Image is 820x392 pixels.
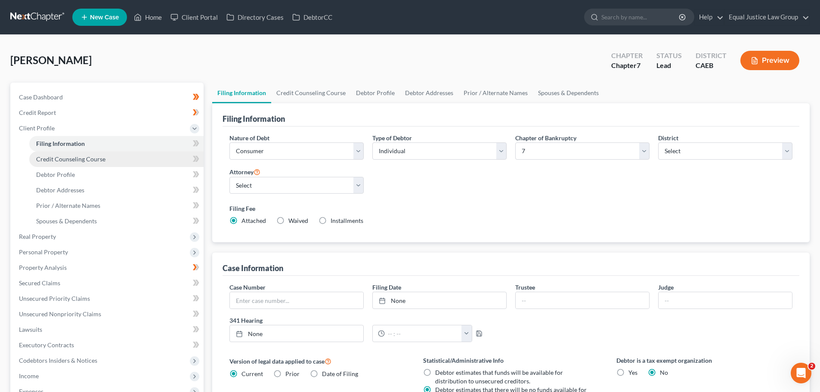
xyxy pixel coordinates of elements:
[19,248,68,256] span: Personal Property
[695,9,724,25] a: Help
[166,9,222,25] a: Client Portal
[19,279,60,287] span: Secured Claims
[616,356,792,365] label: Debtor is a tax exempt organization
[372,283,401,292] label: Filing Date
[36,186,84,194] span: Debtor Addresses
[12,275,204,291] a: Secured Claims
[223,263,283,273] div: Case Information
[12,322,204,337] a: Lawsuits
[601,9,680,25] input: Search by name...
[285,370,300,377] span: Prior
[29,167,204,182] a: Debtor Profile
[29,182,204,198] a: Debtor Addresses
[12,291,204,306] a: Unsecured Priority Claims
[373,292,506,309] a: None
[223,114,285,124] div: Filing Information
[271,83,351,103] a: Credit Counseling Course
[229,283,266,292] label: Case Number
[658,133,678,142] label: District
[628,369,637,376] span: Yes
[29,151,204,167] a: Credit Counseling Course
[331,217,363,224] span: Installments
[29,198,204,213] a: Prior / Alternate Names
[36,171,75,178] span: Debtor Profile
[222,9,288,25] a: Directory Cases
[288,9,337,25] a: DebtorCC
[19,264,67,271] span: Property Analysis
[19,93,63,101] span: Case Dashboard
[229,133,269,142] label: Nature of Debt
[533,83,604,103] a: Spouses & Dependents
[36,202,100,209] span: Prior / Alternate Names
[288,217,308,224] span: Waived
[19,372,39,380] span: Income
[29,136,204,151] a: Filing Information
[808,363,815,370] span: 2
[400,83,458,103] a: Debtor Addresses
[12,306,204,322] a: Unsecured Nonpriority Claims
[696,61,727,71] div: CAEB
[229,204,792,213] label: Filing Fee
[241,370,263,377] span: Current
[36,140,85,147] span: Filing Information
[435,369,563,385] span: Debtor estimates that funds will be available for distribution to unsecured creditors.
[423,356,599,365] label: Statistical/Administrative Info
[515,283,535,292] label: Trustee
[36,217,97,225] span: Spouses & Dependents
[229,356,405,366] label: Version of legal data applied to case
[10,54,92,66] span: [PERSON_NAME]
[322,370,358,377] span: Date of Filing
[656,61,682,71] div: Lead
[740,51,799,70] button: Preview
[229,167,260,177] label: Attorney
[19,310,101,318] span: Unsecured Nonpriority Claims
[724,9,809,25] a: Equal Justice Law Group
[212,83,271,103] a: Filing Information
[351,83,400,103] a: Debtor Profile
[12,105,204,120] a: Credit Report
[656,51,682,61] div: Status
[19,295,90,302] span: Unsecured Priority Claims
[372,133,412,142] label: Type of Debtor
[225,316,511,325] label: 341 Hearing
[19,233,56,240] span: Real Property
[696,51,727,61] div: District
[19,109,56,116] span: Credit Report
[659,292,792,309] input: --
[385,325,462,342] input: -- : --
[611,51,643,61] div: Chapter
[130,9,166,25] a: Home
[36,155,105,163] span: Credit Counseling Course
[458,83,533,103] a: Prior / Alternate Names
[515,133,576,142] label: Chapter of Bankruptcy
[19,357,97,364] span: Codebtors Insiders & Notices
[19,124,55,132] span: Client Profile
[611,61,643,71] div: Chapter
[90,14,119,21] span: New Case
[29,213,204,229] a: Spouses & Dependents
[660,369,668,376] span: No
[12,260,204,275] a: Property Analysis
[241,217,266,224] span: Attached
[791,363,811,383] iframe: Intercom live chat
[637,61,641,69] span: 7
[516,292,649,309] input: --
[658,283,674,292] label: Judge
[230,325,363,342] a: None
[19,326,42,333] span: Lawsuits
[230,292,363,309] input: Enter case number...
[12,337,204,353] a: Executory Contracts
[19,341,74,349] span: Executory Contracts
[12,90,204,105] a: Case Dashboard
